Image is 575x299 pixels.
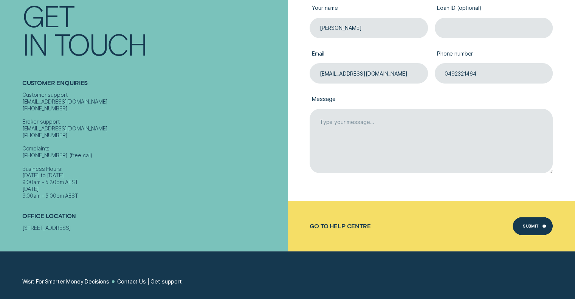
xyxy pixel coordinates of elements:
[310,90,553,108] label: Message
[22,225,284,231] div: [STREET_ADDRESS]
[22,91,284,199] div: Customer support [EMAIL_ADDRESS][DOMAIN_NAME] [PHONE_NUMBER] Broker support [EMAIL_ADDRESS][DOMAI...
[54,29,146,57] div: Touch
[310,223,370,230] a: Go to Help Centre
[22,29,48,57] div: In
[310,45,428,63] label: Email
[22,212,284,225] h2: Office Location
[22,1,74,29] div: Get
[513,217,553,235] button: Submit
[435,45,553,63] label: Phone number
[22,1,284,57] h1: Get In Touch
[117,278,182,285] a: Contact Us | Get support
[22,79,284,91] h2: Customer Enquiries
[22,278,109,285] a: Wisr: For Smarter Money Decisions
